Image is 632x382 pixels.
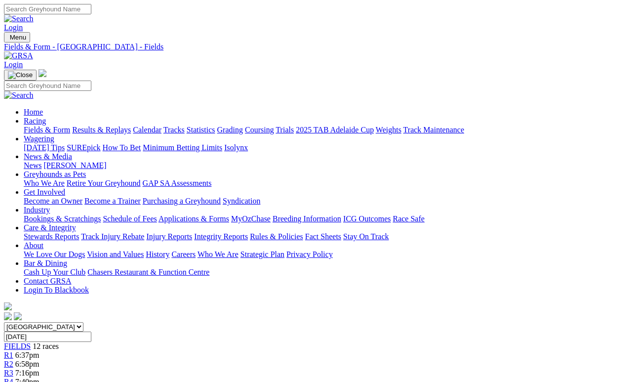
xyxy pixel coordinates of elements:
[24,197,628,206] div: Get Involved
[273,214,341,223] a: Breeding Information
[24,214,101,223] a: Bookings & Scratchings
[158,214,229,223] a: Applications & Forms
[72,126,131,134] a: Results & Replays
[24,206,50,214] a: Industry
[15,369,39,377] span: 7:16pm
[43,161,106,170] a: [PERSON_NAME]
[24,250,85,258] a: We Love Our Dogs
[4,312,12,320] img: facebook.svg
[24,143,65,152] a: [DATE] Tips
[4,60,23,69] a: Login
[4,32,30,42] button: Toggle navigation
[24,277,71,285] a: Contact GRSA
[4,70,37,81] button: Toggle navigation
[393,214,424,223] a: Race Safe
[143,143,222,152] a: Minimum Betting Limits
[4,342,31,350] a: FIELDS
[217,126,243,134] a: Grading
[143,179,212,187] a: GAP SA Assessments
[403,126,464,134] a: Track Maintenance
[14,312,22,320] img: twitter.svg
[67,143,100,152] a: SUREpick
[103,143,141,152] a: How To Bet
[146,232,192,241] a: Injury Reports
[24,197,82,205] a: Become an Owner
[194,232,248,241] a: Integrity Reports
[286,250,333,258] a: Privacy Policy
[245,126,274,134] a: Coursing
[24,179,65,187] a: Who We Are
[24,223,76,232] a: Care & Integrity
[24,170,86,178] a: Greyhounds as Pets
[24,268,628,277] div: Bar & Dining
[33,342,59,350] span: 12 races
[4,81,91,91] input: Search
[24,241,43,250] a: About
[24,179,628,188] div: Greyhounds as Pets
[10,34,26,41] span: Menu
[24,268,85,276] a: Cash Up Your Club
[376,126,401,134] a: Weights
[24,134,54,143] a: Wagering
[163,126,185,134] a: Tracks
[4,23,23,32] a: Login
[197,250,238,258] a: Who We Are
[296,126,374,134] a: 2025 TAB Adelaide Cup
[24,117,46,125] a: Racing
[276,126,294,134] a: Trials
[4,302,12,310] img: logo-grsa-white.png
[231,214,271,223] a: MyOzChase
[39,69,46,77] img: logo-grsa-white.png
[24,286,89,294] a: Login To Blackbook
[4,14,34,23] img: Search
[84,197,141,205] a: Become a Trainer
[24,259,67,267] a: Bar & Dining
[4,332,91,342] input: Select date
[4,4,91,14] input: Search
[133,126,161,134] a: Calendar
[24,214,628,223] div: Industry
[81,232,144,241] a: Track Injury Rebate
[240,250,284,258] a: Strategic Plan
[24,250,628,259] div: About
[146,250,169,258] a: History
[4,91,34,100] img: Search
[15,351,39,359] span: 6:37pm
[24,188,65,196] a: Get Involved
[305,232,341,241] a: Fact Sheets
[87,250,144,258] a: Vision and Values
[24,126,628,134] div: Racing
[4,51,33,60] img: GRSA
[343,214,391,223] a: ICG Outcomes
[4,360,13,368] a: R2
[143,197,221,205] a: Purchasing a Greyhound
[250,232,303,241] a: Rules & Policies
[24,232,79,241] a: Stewards Reports
[24,126,70,134] a: Fields & Form
[87,268,209,276] a: Chasers Restaurant & Function Centre
[343,232,389,241] a: Stay On Track
[24,232,628,241] div: Care & Integrity
[24,161,628,170] div: News & Media
[24,143,628,152] div: Wagering
[103,214,157,223] a: Schedule of Fees
[24,161,41,170] a: News
[187,126,215,134] a: Statistics
[15,360,39,368] span: 6:58pm
[171,250,196,258] a: Careers
[8,71,33,79] img: Close
[224,143,248,152] a: Isolynx
[4,42,628,51] a: Fields & Form - [GEOGRAPHIC_DATA] - Fields
[67,179,141,187] a: Retire Your Greyhound
[223,197,260,205] a: Syndication
[4,369,13,377] a: R3
[24,152,72,161] a: News & Media
[24,108,43,116] a: Home
[4,351,13,359] a: R1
